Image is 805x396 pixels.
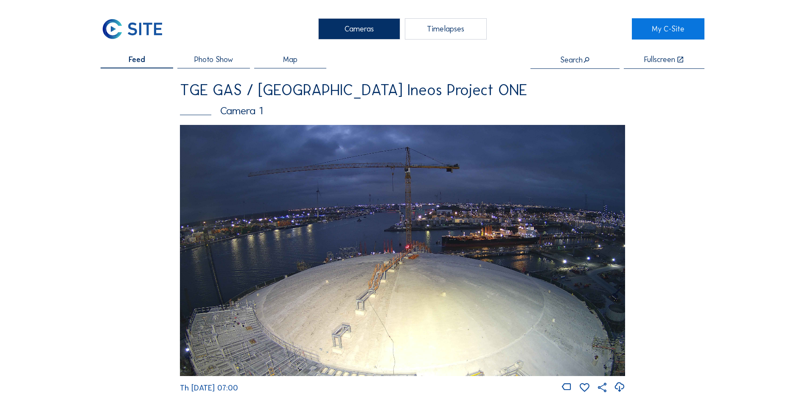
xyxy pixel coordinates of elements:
[632,18,704,40] a: My C-Site
[180,105,625,116] div: Camera 1
[283,56,297,63] span: Map
[318,18,400,40] div: Cameras
[101,18,164,40] img: C-SITE Logo
[180,383,238,393] span: Th [DATE] 07:00
[180,125,625,376] img: Image
[180,82,625,98] div: TGE GAS / [GEOGRAPHIC_DATA] Ineos Project ONE
[194,56,233,63] span: Photo Show
[405,18,487,40] div: Timelapses
[101,18,173,40] a: C-SITE Logo
[129,56,145,63] span: Feed
[644,56,675,64] div: Fullscreen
